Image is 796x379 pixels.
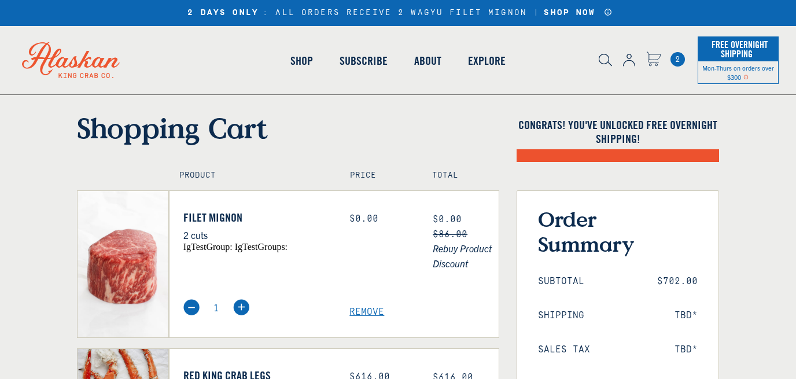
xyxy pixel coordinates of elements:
[401,28,455,94] a: About
[77,111,499,145] h1: Shopping Cart
[538,344,590,355] span: Sales Tax
[78,191,168,337] img: Filet Mignon - 2 cuts
[179,171,326,181] h4: Product
[540,8,599,18] a: SHOP NOW
[183,227,333,242] p: 2 cuts
[544,8,595,17] strong: SHOP NOW
[326,28,401,94] a: Subscribe
[6,26,136,94] img: Alaskan King Crab Co. logo
[433,214,462,225] span: $0.00
[433,229,467,240] s: $86.00
[670,52,685,67] span: 2
[349,214,415,225] div: $0.00
[433,241,499,271] span: Rebuy Product Discount
[599,54,612,67] img: search
[657,276,698,287] span: $702.00
[183,211,333,225] a: Filet Mignon
[455,28,519,94] a: Explore
[277,28,326,94] a: Shop
[235,242,288,252] span: igTestGroups:
[349,307,499,318] a: Remove
[183,8,612,18] div: : ALL ORDERS RECEIVE 2 WAGYU FILET MIGNON |
[538,310,584,321] span: Shipping
[743,73,749,81] span: Shipping Notice Icon
[670,52,685,67] a: Cart
[183,299,200,315] img: minus
[187,8,259,18] strong: 2 DAYS ONLY
[538,207,698,256] h3: Order Summary
[183,242,233,252] span: igTestGroup:
[709,36,768,62] span: Free Overnight Shipping
[702,64,774,81] span: Mon-Thurs on orders over $300
[538,276,584,287] span: Subtotal
[604,8,613,16] a: Announcement Bar Modal
[233,299,249,315] img: plus
[350,171,407,181] h4: Price
[646,51,661,68] a: Cart
[623,54,635,67] img: account
[432,171,489,181] h4: Total
[517,118,719,146] h4: Congrats! You've unlocked FREE OVERNIGHT SHIPPING!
